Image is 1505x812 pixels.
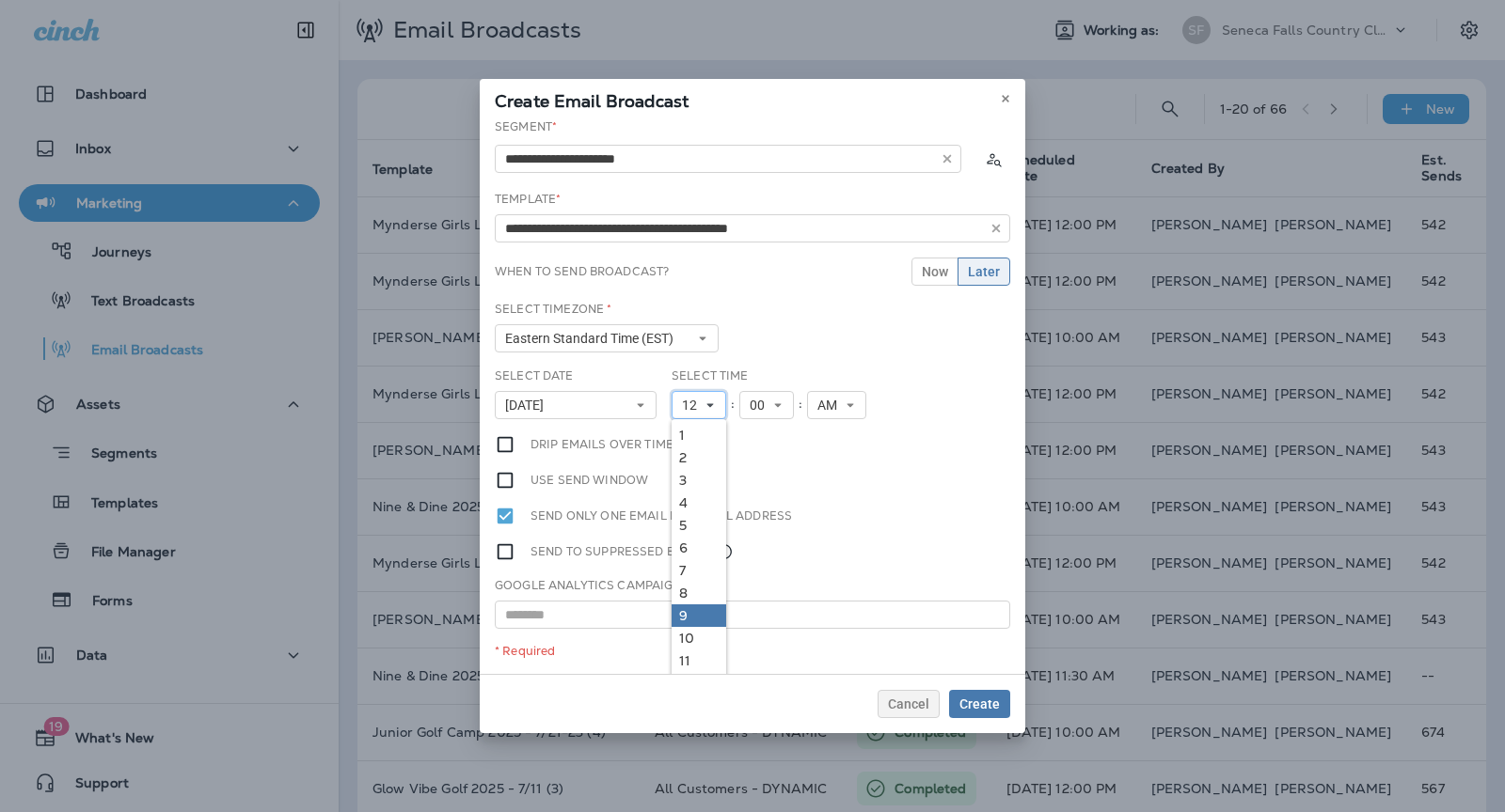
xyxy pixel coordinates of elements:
label: Send only one email per email address [531,506,792,526]
label: Segment [495,119,557,134]
span: [DATE] [505,398,551,414]
span: Now [922,265,948,278]
label: Select Date [495,368,574,383]
button: 12 [672,391,726,419]
label: Select Time [672,368,749,383]
span: 12 [682,398,705,414]
label: Template [495,192,561,207]
button: Cancel [878,690,940,718]
button: Create [949,690,1010,718]
label: Drip emails over time [531,434,673,455]
a: 11 [672,649,726,672]
span: Cancel [888,697,929,710]
span: AM [817,398,845,414]
button: [DATE] [495,391,657,419]
a: 6 [672,537,726,559]
button: AM [807,391,866,419]
a: 10 [672,627,726,649]
span: Create [959,697,1000,710]
a: 1 [672,424,726,446]
div: Create Email Broadcast [480,79,1025,118]
button: Now [911,258,958,286]
button: Later [958,258,1010,286]
a: 2 [672,446,726,469]
button: Eastern Standard Time (EST) [495,324,719,352]
a: 3 [672,469,726,492]
button: Calculate the estimated number of emails to be sent based on selected segment. (This could take a... [976,142,1010,176]
div: * Required [495,644,1010,659]
a: 12 [672,672,726,695]
label: When to send broadcast? [495,264,669,279]
a: 7 [672,559,726,582]
a: 8 [672,582,726,604]
span: Eastern Standard Time (EST) [505,331,681,347]
label: Select Timezone [495,302,611,317]
label: Google Analytics Campaign Title [495,578,716,593]
label: Use send window [531,470,648,491]
span: 00 [750,398,772,414]
span: Later [968,265,1000,278]
div: : [726,391,739,419]
label: Send to suppressed emails. [531,541,734,562]
a: 5 [672,514,726,537]
a: 9 [672,604,726,627]
div: : [794,391,807,419]
a: 4 [672,492,726,514]
button: 00 [739,391,794,419]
